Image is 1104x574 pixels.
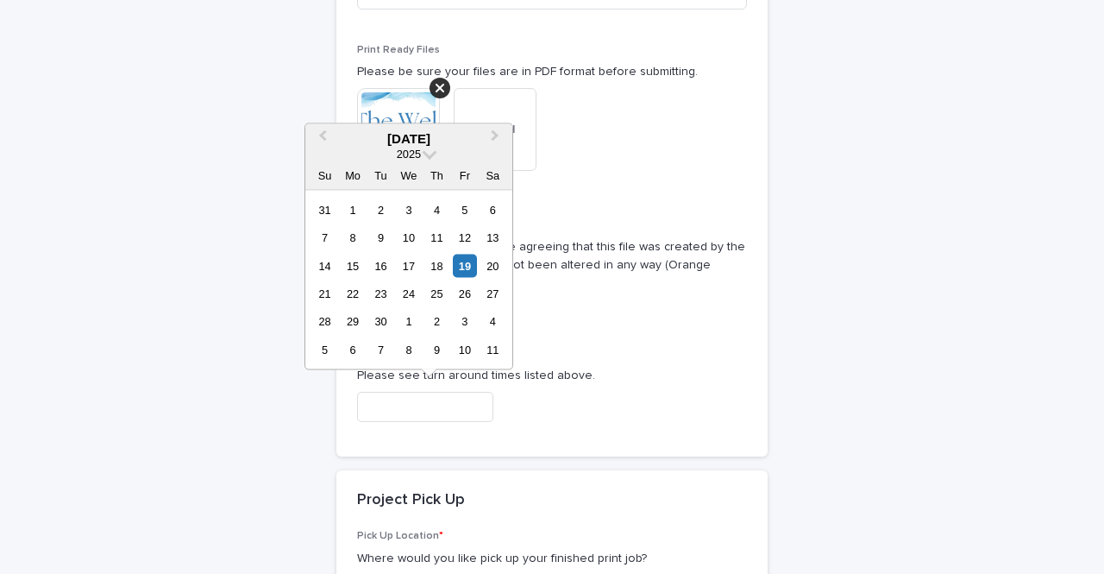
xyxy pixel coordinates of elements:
div: Fr [453,163,476,186]
div: Choose Wednesday, October 8th, 2025 [397,337,420,361]
div: Choose Monday, September 1st, 2025 [341,198,364,221]
div: Choose Saturday, October 11th, 2025 [481,337,505,361]
div: Choose Tuesday, September 30th, 2025 [369,310,392,333]
div: Choose Friday, September 26th, 2025 [453,282,476,306]
p: Please see turn around times listed above. [357,367,747,385]
div: Choose Friday, September 12th, 2025 [453,226,476,249]
div: Su [313,163,336,186]
div: Choose Sunday, September 14th, 2025 [313,254,336,277]
div: Mo [341,163,364,186]
div: Choose Tuesday, September 16th, 2025 [369,254,392,277]
div: Choose Tuesday, September 2nd, 2025 [369,198,392,221]
div: Choose Saturday, September 6th, 2025 [481,198,505,221]
div: Th [425,163,448,186]
div: Choose Thursday, September 18th, 2025 [425,254,448,277]
p: By checking this box you are agreeing that this file was created by the NW creative team and has ... [357,238,747,292]
div: Choose Sunday, October 5th, 2025 [313,337,336,361]
div: Choose Saturday, September 27th, 2025 [481,282,505,306]
div: Choose Wednesday, September 24th, 2025 [397,282,420,306]
div: Choose Friday, October 3rd, 2025 [453,310,476,333]
button: Previous Month [307,125,335,153]
div: Choose Tuesday, September 9th, 2025 [369,226,392,249]
div: Choose Sunday, September 21st, 2025 [313,282,336,306]
div: Choose Thursday, September 4th, 2025 [425,198,448,221]
button: Next Month [483,125,511,153]
div: month 2025-09 [310,195,506,363]
p: Please be sure your files are in PDF format before submitting. [357,63,747,81]
p: Where would you like pick up your finished print job? [357,550,747,568]
button: Add [454,88,536,171]
span: Print Ready Files [357,45,440,55]
span: 2025 [397,147,421,160]
div: Choose Tuesday, September 23rd, 2025 [369,282,392,306]
div: Choose Friday, September 19th, 2025 [453,254,476,277]
div: Tu [369,163,392,186]
div: Choose Sunday, September 7th, 2025 [313,226,336,249]
div: Choose Monday, September 15th, 2025 [341,254,364,277]
div: Choose Thursday, September 11th, 2025 [425,226,448,249]
div: Choose Thursday, October 9th, 2025 [425,337,448,361]
div: Choose Monday, September 22nd, 2025 [341,282,364,306]
div: Choose Sunday, September 28th, 2025 [313,310,336,333]
div: Choose Saturday, September 20th, 2025 [481,254,505,277]
div: Choose Saturday, September 13th, 2025 [481,226,505,249]
div: We [397,163,420,186]
div: Choose Tuesday, October 7th, 2025 [369,337,392,361]
div: Choose Wednesday, September 10th, 2025 [397,226,420,249]
div: Choose Wednesday, October 1st, 2025 [397,310,420,333]
div: Choose Monday, September 8th, 2025 [341,226,364,249]
div: Choose Monday, October 6th, 2025 [341,337,364,361]
div: Choose Friday, September 5th, 2025 [453,198,476,221]
span: Pick Up Location [357,531,443,541]
div: Choose Saturday, October 4th, 2025 [481,310,505,333]
div: Sa [481,163,505,186]
div: Choose Wednesday, September 3rd, 2025 [397,198,420,221]
div: Choose Thursday, September 25th, 2025 [425,282,448,306]
div: Choose Wednesday, September 17th, 2025 [397,254,420,277]
div: Choose Monday, September 29th, 2025 [341,310,364,333]
div: Choose Sunday, August 31st, 2025 [313,198,336,221]
div: Choose Thursday, October 2nd, 2025 [425,310,448,333]
h2: Project Pick Up [357,491,465,510]
div: [DATE] [305,130,512,146]
div: Choose Friday, October 10th, 2025 [453,337,476,361]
